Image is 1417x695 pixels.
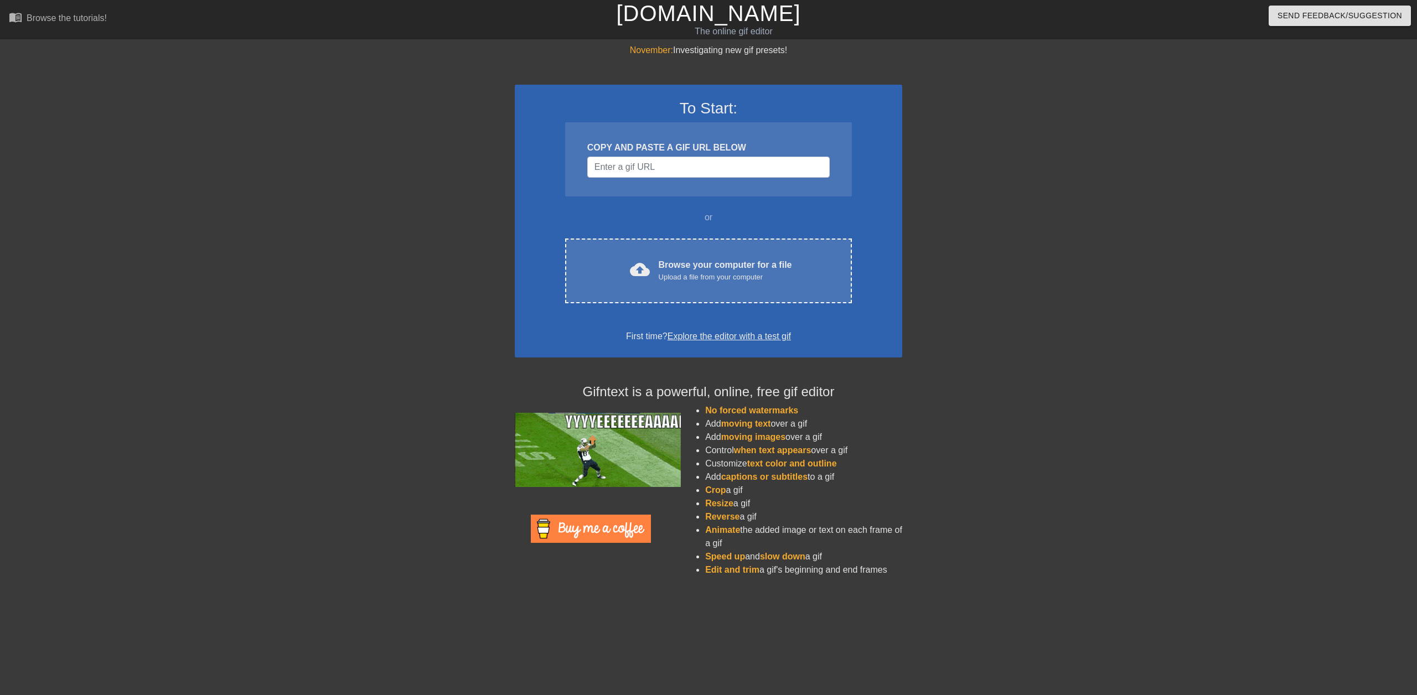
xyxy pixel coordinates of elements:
[705,470,902,484] li: Add to a gif
[529,99,888,118] h3: To Start:
[705,565,759,574] span: Edit and trim
[630,45,673,55] span: November:
[630,260,650,279] span: cloud_upload
[734,445,811,455] span: when text appears
[544,211,873,224] div: or
[616,1,800,25] a: [DOMAIN_NAME]
[705,512,739,521] span: Reverse
[705,484,902,497] li: a gif
[529,330,888,343] div: First time?
[27,13,107,23] div: Browse the tutorials!
[705,444,902,457] li: Control over a gif
[515,384,902,400] h4: Gifntext is a powerful, online, free gif editor
[705,525,740,535] span: Animate
[747,459,837,468] span: text color and outline
[705,563,902,577] li: a gif's beginning and end frames
[705,499,733,508] span: Resize
[721,472,808,481] span: captions or subtitles
[705,431,902,444] li: Add over a gif
[515,44,902,57] div: Investigating new gif presets!
[478,25,989,38] div: The online gif editor
[9,11,22,24] span: menu_book
[659,258,792,283] div: Browse your computer for a file
[705,550,902,563] li: and a gif
[531,515,651,543] img: Buy Me A Coffee
[760,552,805,561] span: slow down
[1269,6,1411,26] button: Send Feedback/Suggestion
[1278,9,1402,23] span: Send Feedback/Suggestion
[705,497,902,510] li: a gif
[9,11,107,28] a: Browse the tutorials!
[705,552,745,561] span: Speed up
[587,141,830,154] div: COPY AND PASTE A GIF URL BELOW
[659,272,792,283] div: Upload a file from your computer
[705,417,902,431] li: Add over a gif
[705,523,902,550] li: the added image or text on each frame of a gif
[705,485,726,495] span: Crop
[705,510,902,523] li: a gif
[515,413,681,487] img: football_small.gif
[721,432,785,442] span: moving images
[668,331,791,341] a: Explore the editor with a test gif
[705,406,798,415] span: No forced watermarks
[721,419,771,428] span: moving text
[587,157,830,178] input: Username
[705,457,902,470] li: Customize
